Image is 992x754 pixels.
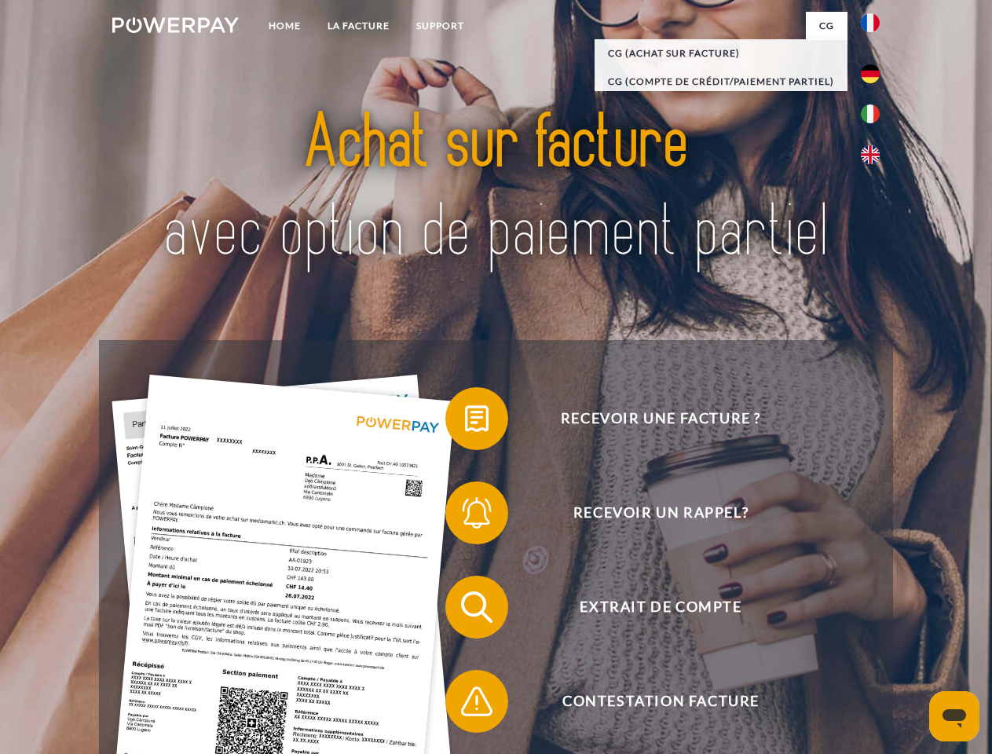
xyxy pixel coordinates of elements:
[468,387,853,450] span: Recevoir une facture ?
[861,145,880,164] img: en
[468,481,853,544] span: Recevoir un rappel?
[457,682,496,721] img: qb_warning.svg
[861,13,880,32] img: fr
[468,576,853,639] span: Extrait de compte
[457,587,496,627] img: qb_search.svg
[445,387,854,450] button: Recevoir une facture ?
[457,493,496,533] img: qb_bell.svg
[255,12,314,40] a: Home
[595,68,847,96] a: CG (Compte de crédit/paiement partiel)
[468,670,853,733] span: Contestation Facture
[150,75,842,301] img: title-powerpay_fr.svg
[112,17,239,33] img: logo-powerpay-white.svg
[445,576,854,639] button: Extrait de compte
[403,12,478,40] a: Support
[861,64,880,83] img: de
[806,12,847,40] a: CG
[861,104,880,123] img: it
[314,12,403,40] a: LA FACTURE
[445,670,854,733] button: Contestation Facture
[457,399,496,438] img: qb_bill.svg
[929,691,979,741] iframe: Bouton de lancement de la fenêtre de messagerie
[595,39,847,68] a: CG (achat sur facture)
[445,481,854,544] button: Recevoir un rappel?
